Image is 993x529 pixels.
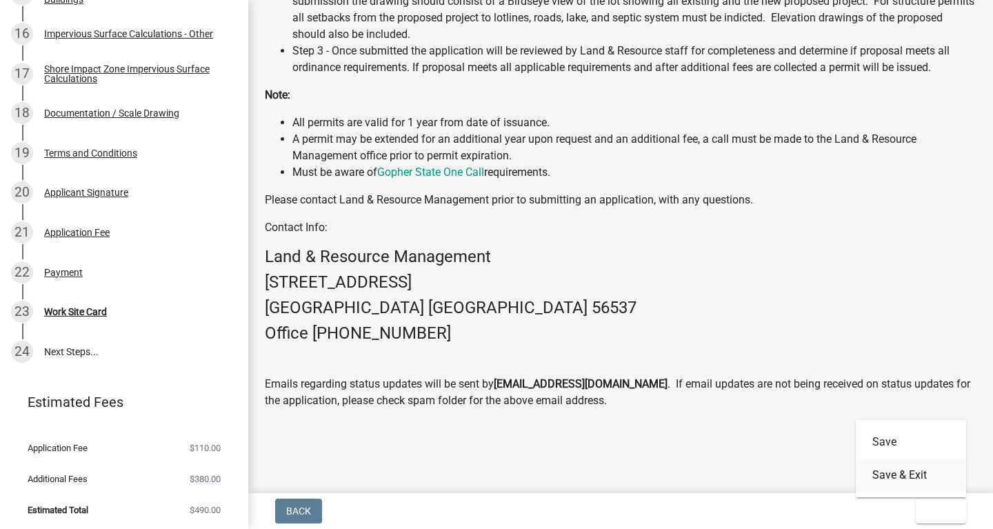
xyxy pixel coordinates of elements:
[44,228,110,237] div: Application Fee
[265,298,976,318] h4: [GEOGRAPHIC_DATA] [GEOGRAPHIC_DATA] 56537
[11,102,33,124] div: 18
[11,341,33,363] div: 24
[856,426,966,459] button: Save
[11,181,33,203] div: 20
[265,323,976,343] h4: Office [PHONE_NUMBER]
[190,443,221,452] span: $110.00
[927,506,947,517] span: Exit
[44,268,83,277] div: Payment
[292,131,976,164] li: A permit may be extended for an additional year upon request and an additional fee, a call must b...
[11,63,33,85] div: 17
[11,261,33,283] div: 22
[265,376,976,409] p: Emails regarding status updates will be sent by . If email updates are not being received on stat...
[292,114,976,131] li: All permits are valid for 1 year from date of issuance.
[44,188,128,197] div: Applicant Signature
[265,247,976,267] h4: Land & Resource Management
[11,142,33,164] div: 19
[377,166,484,179] a: Gopher State One Call
[190,475,221,483] span: $380.00
[44,148,137,158] div: Terms and Conditions
[856,420,966,497] div: Exit
[265,272,976,292] h4: [STREET_ADDRESS]
[190,506,221,515] span: $490.00
[916,499,966,523] button: Exit
[292,164,976,181] li: Must be aware of requirements.
[28,475,88,483] span: Additional Fees
[11,301,33,323] div: 23
[11,23,33,45] div: 16
[494,377,668,390] strong: [EMAIL_ADDRESS][DOMAIN_NAME]
[11,221,33,243] div: 21
[286,506,311,517] span: Back
[856,459,966,492] button: Save & Exit
[28,506,88,515] span: Estimated Total
[275,499,322,523] button: Back
[44,108,179,118] div: Documentation / Scale Drawing
[44,307,107,317] div: Work Site Card
[44,29,213,39] div: Impervious Surface Calculations - Other
[11,388,226,416] a: Estimated Fees
[292,43,976,76] li: Step 3 - Once submitted the application will be reviewed by Land & Resource staff for completenes...
[265,219,976,236] p: Contact Info:
[265,192,976,208] p: Please contact Land & Resource Management prior to submitting an application, with any questions.
[28,443,88,452] span: Application Fee
[265,88,290,101] strong: Note:
[44,64,226,83] div: Shore Impact Zone Impervious Surface Calculations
